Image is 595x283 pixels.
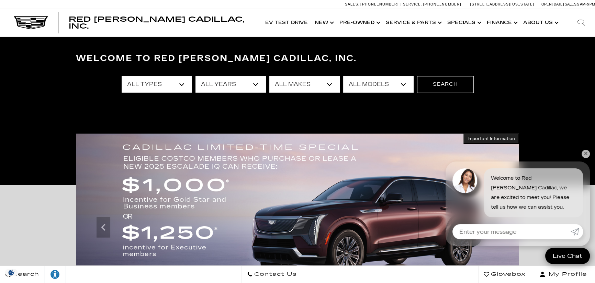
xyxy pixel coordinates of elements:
[452,224,571,239] input: Enter your message
[565,2,577,7] span: Sales:
[343,76,414,93] select: Filter by model
[311,9,336,36] a: New
[452,168,477,193] img: Agent profile photo
[45,269,65,280] div: Explore your accessibility options
[69,15,244,30] span: Red [PERSON_NAME] Cadillac, Inc.
[97,217,110,238] div: Previous slide
[11,270,39,279] span: Search
[262,9,311,36] a: EV Test Drive
[336,9,382,36] a: Pre-Owned
[545,248,590,264] a: Live Chat
[269,76,340,93] select: Filter by make
[252,270,297,279] span: Contact Us
[3,269,19,276] section: Click to Open Cookie Consent Modal
[546,270,587,279] span: My Profile
[541,2,564,7] span: Open [DATE]
[417,76,474,93] button: Search
[549,252,586,260] span: Live Chat
[531,266,595,283] button: Open user profile menu
[122,76,192,93] select: Filter by type
[483,9,520,36] a: Finance
[69,16,255,30] a: Red [PERSON_NAME] Cadillac, Inc.
[478,266,531,283] a: Glovebox
[401,2,463,6] a: Service: [PHONE_NUMBER]
[484,168,583,217] div: Welcome to Red [PERSON_NAME] Cadillac, we are excited to meet you! Please tell us how we can assi...
[242,266,302,283] a: Contact Us
[444,9,483,36] a: Specials
[571,224,583,239] a: Submit
[577,2,595,7] span: 9 AM-6 PM
[76,52,519,65] h3: Welcome to Red [PERSON_NAME] Cadillac, Inc.
[345,2,359,7] span: Sales:
[489,270,526,279] span: Glovebox
[403,2,422,7] span: Service:
[382,9,444,36] a: Service & Parts
[423,2,461,7] span: [PHONE_NUMBER]
[345,2,401,6] a: Sales: [PHONE_NUMBER]
[468,136,515,141] span: Important Information
[45,266,66,283] a: Explore your accessibility options
[195,76,266,93] select: Filter by year
[520,9,561,36] a: About Us
[14,16,48,29] img: Cadillac Dark Logo with Cadillac White Text
[3,269,19,276] img: Opt-Out Icon
[360,2,399,7] span: [PHONE_NUMBER]
[470,2,535,7] a: [STREET_ADDRESS][US_STATE]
